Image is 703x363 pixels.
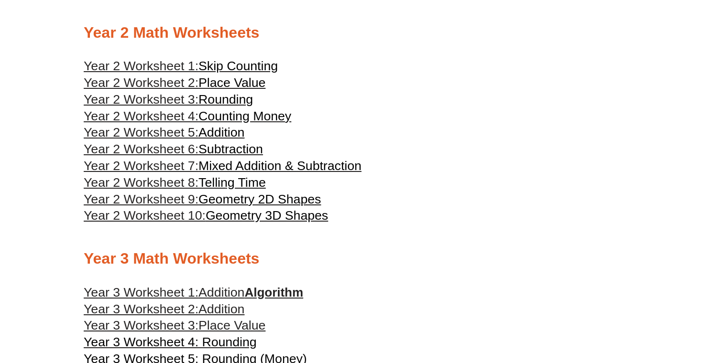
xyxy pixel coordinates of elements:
span: Year 2 Worksheet 9: [84,192,198,206]
a: Year 3 Worksheet 3:Place Value [84,317,265,334]
a: Year 2 Worksheet 1:Skip Counting [84,59,278,73]
span: Year 2 Worksheet 6: [84,142,198,156]
span: Year 2 Worksheet 4: [84,109,198,123]
span: Mixed Addition & Subtraction [198,159,362,173]
a: Year 2 Worksheet 2:Place Value [84,75,265,90]
span: Addition [198,302,244,316]
span: Place Value [198,75,265,90]
span: Skip Counting [198,59,278,73]
a: Year 2 Worksheet 8:Telling Time [84,175,266,190]
h2: Year 3 Math Worksheets [84,249,619,269]
a: Year 3 Worksheet 2:Addition [84,301,244,318]
span: Year 2 Worksheet 1: [84,59,198,73]
a: Year 2 Worksheet 5:Addition [84,125,244,139]
span: Year 3 Worksheet 1: [84,285,198,299]
span: Counting Money [198,109,291,123]
a: Year 2 Worksheet 10:Geometry 3D Shapes [84,208,328,223]
iframe: Chat Widget [539,255,703,363]
span: Place Value [198,318,265,332]
span: Year 2 Worksheet 8: [84,175,198,190]
span: Telling Time [198,175,266,190]
a: Year 2 Worksheet 7:Mixed Addition & Subtraction [84,159,362,173]
span: Year 2 Worksheet 2: [84,75,198,90]
span: Year 3 Worksheet 3: [84,318,198,332]
span: Geometry 3D Shapes [206,208,328,223]
span: Year 3 Worksheet 4: Rounding [84,335,257,349]
span: Year 3 Worksheet 2: [84,302,198,316]
span: Year 2 Worksheet 5: [84,125,198,139]
a: Year 2 Worksheet 3:Rounding [84,92,253,107]
h2: Year 2 Math Worksheets [84,23,619,43]
a: Year 3 Worksheet 1:AdditionAlgorithm [84,285,303,299]
span: Geometry 2D Shapes [198,192,321,206]
span: Year 2 Worksheet 7: [84,159,198,173]
span: Year 2 Worksheet 10: [84,208,206,223]
span: Addition [198,285,244,299]
span: Year 2 Worksheet 3: [84,92,198,107]
a: Year 2 Worksheet 9:Geometry 2D Shapes [84,192,321,206]
span: Rounding [198,92,253,107]
span: Subtraction [198,142,263,156]
a: Year 3 Worksheet 4: Rounding [84,334,257,351]
span: Addition [198,125,244,139]
a: Year 2 Worksheet 6:Subtraction [84,142,263,156]
a: Year 2 Worksheet 4:Counting Money [84,109,291,123]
